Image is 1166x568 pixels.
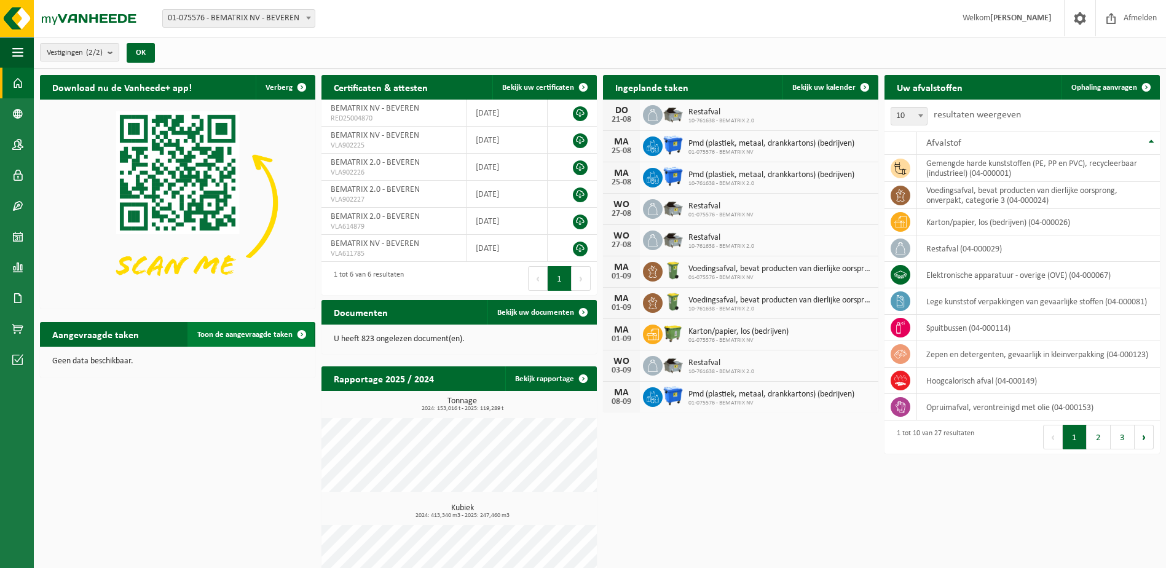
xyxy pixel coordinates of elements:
[497,309,574,317] span: Bekijk uw documenten
[688,139,854,149] span: Pmd (plastiek, metaal, drankkartons) (bedrijven)
[331,104,419,113] span: BEMATRIX NV - BEVEREN
[609,210,634,218] div: 27-08
[891,107,928,125] span: 10
[127,43,155,63] button: OK
[609,200,634,210] div: WO
[467,208,547,235] td: [DATE]
[487,300,596,325] a: Bekijk uw documenten
[609,137,634,147] div: MA
[328,406,597,412] span: 2024: 153,016 t - 2025: 119,289 t
[688,327,789,337] span: Karton/papier, los (bedrijven)
[331,158,420,167] span: BEMATRIX 2.0 - BEVEREN
[331,249,457,259] span: VLA611785
[1043,425,1063,449] button: Previous
[688,358,754,368] span: Restafval
[884,75,975,99] h2: Uw afvalstoffen
[256,75,314,100] button: Verberg
[782,75,877,100] a: Bekijk uw kalender
[331,168,457,178] span: VLA902226
[663,354,683,375] img: WB-5000-GAL-GY-01
[1063,425,1087,449] button: 1
[331,141,457,151] span: VLA902225
[609,304,634,312] div: 01-09
[321,300,400,324] h2: Documenten
[331,212,420,221] span: BEMATRIX 2.0 - BEVEREN
[688,117,754,125] span: 10-761638 - BEMATRIX 2.0
[891,108,927,125] span: 10
[917,368,1160,394] td: hoogcalorisch afval (04-000149)
[609,272,634,281] div: 01-09
[609,325,634,335] div: MA
[321,75,440,99] h2: Certificaten & attesten
[52,357,303,366] p: Geen data beschikbaar.
[917,209,1160,235] td: karton/papier, los (bedrijven) (04-000026)
[917,315,1160,341] td: spuitbussen (04-000114)
[163,10,315,27] span: 01-075576 - BEMATRIX NV - BEVEREN
[609,106,634,116] div: DO
[663,166,683,187] img: WB-1100-HPE-BE-01
[331,185,420,194] span: BEMATRIX 2.0 - BEVEREN
[990,14,1052,23] strong: [PERSON_NAME]
[917,155,1160,182] td: gemengde harde kunststoffen (PE, PP en PVC), recycleerbaar (industrieel) (04-000001)
[1087,425,1111,449] button: 2
[792,84,856,92] span: Bekijk uw kalender
[467,235,547,262] td: [DATE]
[331,195,457,205] span: VLA902227
[688,296,872,306] span: Voedingsafval, bevat producten van dierlijke oorsprong, onverpakt, categorie 3
[1111,425,1135,449] button: 3
[328,504,597,519] h3: Kubiek
[917,288,1160,315] td: lege kunststof verpakkingen van gevaarlijke stoffen (04-000081)
[40,75,204,99] h2: Download nu de Vanheede+ app!
[663,135,683,156] img: WB-1100-HPE-BE-01
[505,366,596,391] a: Bekijk rapportage
[688,149,854,156] span: 01-075576 - BEMATRIX NV
[187,322,314,347] a: Toon de aangevraagde taken
[331,222,457,232] span: VLA614879
[688,264,872,274] span: Voedingsafval, bevat producten van dierlijke oorsprong, onverpakt, categorie 3
[609,262,634,272] div: MA
[467,154,547,181] td: [DATE]
[40,100,315,306] img: Download de VHEPlus App
[609,241,634,250] div: 27-08
[663,260,683,281] img: WB-0140-HPE-GN-50
[47,44,103,62] span: Vestigingen
[663,323,683,344] img: WB-1100-HPE-GN-50
[266,84,293,92] span: Verberg
[467,127,547,154] td: [DATE]
[1071,84,1137,92] span: Ophaling aanvragen
[603,75,701,99] h2: Ingeplande taken
[321,366,446,390] h2: Rapportage 2025 / 2024
[609,366,634,375] div: 03-09
[663,229,683,250] img: WB-5000-GAL-GY-01
[331,239,419,248] span: BEMATRIX NV - BEVEREN
[334,335,585,344] p: U heeft 823 ongelezen document(en).
[467,100,547,127] td: [DATE]
[917,394,1160,420] td: opruimafval, verontreinigd met olie (04-000153)
[688,337,789,344] span: 01-075576 - BEMATRIX NV
[688,306,872,313] span: 10-761638 - BEMATRIX 2.0
[548,266,572,291] button: 1
[926,138,961,148] span: Afvalstof
[609,168,634,178] div: MA
[572,266,591,291] button: Next
[528,266,548,291] button: Previous
[1135,425,1154,449] button: Next
[688,170,854,180] span: Pmd (plastiek, metaal, drankkartons) (bedrijven)
[609,231,634,241] div: WO
[328,265,404,292] div: 1 tot 6 van 6 resultaten
[331,114,457,124] span: RED25004870
[917,262,1160,288] td: elektronische apparatuur - overige (OVE) (04-000067)
[663,385,683,406] img: WB-1100-HPE-BE-01
[917,235,1160,262] td: restafval (04-000029)
[917,341,1160,368] td: zepen en detergenten, gevaarlijk in kleinverpakking (04-000123)
[663,103,683,124] img: WB-5000-GAL-GY-01
[609,116,634,124] div: 21-08
[328,513,597,519] span: 2024: 413,340 m3 - 2025: 247,460 m3
[467,181,547,208] td: [DATE]
[663,197,683,218] img: WB-5000-GAL-GY-01
[609,147,634,156] div: 25-08
[688,233,754,243] span: Restafval
[688,180,854,187] span: 10-761638 - BEMATRIX 2.0
[197,331,293,339] span: Toon de aangevraagde taken
[688,202,754,211] span: Restafval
